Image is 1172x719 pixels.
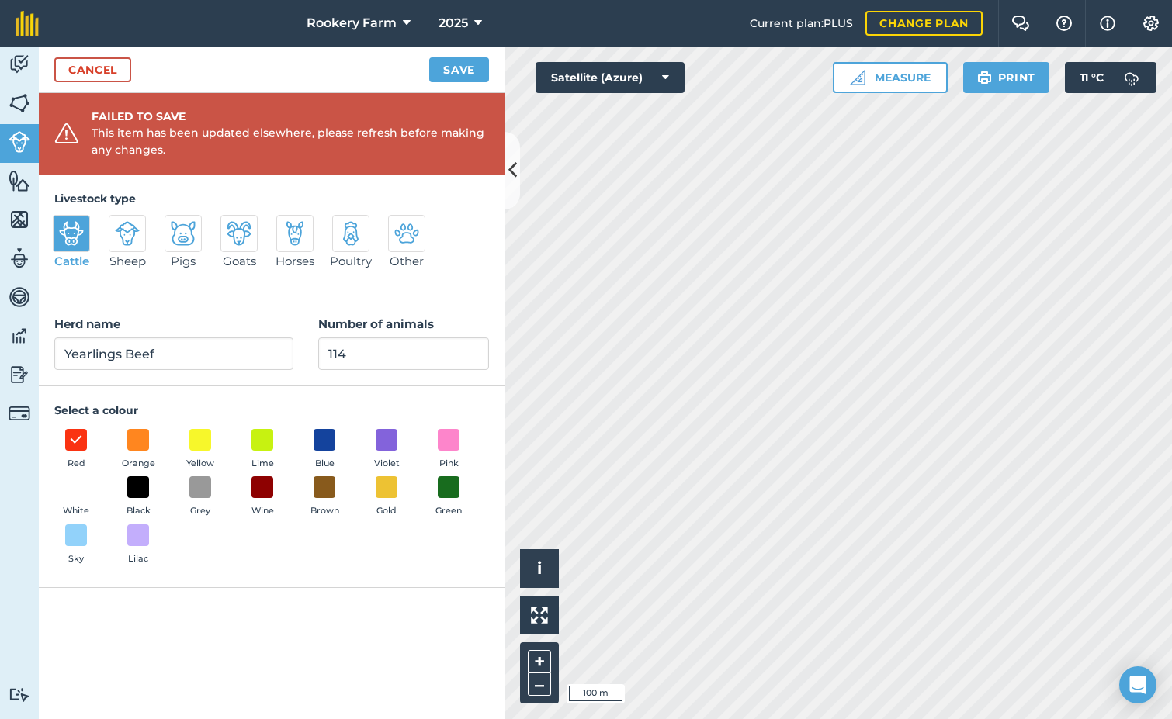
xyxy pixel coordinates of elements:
span: 11 ° C [1080,62,1104,93]
button: Red [54,429,98,471]
button: Orange [116,429,160,471]
strong: Select a colour [54,403,138,417]
button: + [528,650,551,673]
span: Other [390,252,424,271]
span: Cattle [54,252,89,271]
span: Orange [122,457,155,471]
button: White [54,476,98,518]
button: Print [963,62,1050,93]
img: svg+xml;base64,PHN2ZyB4bWxucz0iaHR0cDovL3d3dy53My5vcmcvMjAwMC9zdmciIHdpZHRoPSIxOSIgaGVpZ2h0PSIyNC... [977,68,992,87]
button: Save [429,57,489,82]
img: fieldmargin Logo [16,11,39,36]
button: 11 °C [1065,62,1156,93]
img: svg+xml;base64,PHN2ZyB4bWxucz0iaHR0cDovL3d3dy53My5vcmcvMjAwMC9zdmciIHdpZHRoPSIxNyIgaGVpZ2h0PSIxNy... [1100,14,1115,33]
strong: Herd name [54,316,120,331]
button: Wine [241,476,284,518]
div: This item has been updated elsewhere, please refresh before making any changes. [92,124,489,159]
span: Violet [374,457,400,471]
span: Grey [190,504,210,518]
span: Lime [251,457,274,471]
a: Cancel [54,57,131,82]
button: Yellow [179,429,222,471]
img: svg+xml;base64,PD94bWwgdmVyc2lvbj0iMS4wIiBlbmNvZGluZz0idXRmLTgiPz4KPCEtLSBHZW5lcmF0b3I6IEFkb2JlIE... [171,221,196,246]
span: Rookery Farm [307,14,397,33]
div: Open Intercom Messenger [1119,666,1156,703]
img: A cog icon [1142,16,1160,31]
img: svg+xml;base64,PD94bWwgdmVyc2lvbj0iMS4wIiBlbmNvZGluZz0idXRmLTgiPz4KPCEtLSBHZW5lcmF0b3I6IEFkb2JlIE... [227,221,251,246]
span: Horses [276,252,314,271]
img: svg+xml;base64,PD94bWwgdmVyc2lvbj0iMS4wIiBlbmNvZGluZz0idXRmLTgiPz4KPCEtLSBHZW5lcmF0b3I6IEFkb2JlIE... [9,131,30,153]
a: Change plan [865,11,983,36]
div: Failed to save [92,109,489,124]
span: Sheep [109,252,146,271]
span: Red [68,457,85,471]
button: Violet [365,429,408,471]
span: i [537,558,542,578]
strong: Number of animals [318,316,434,331]
img: svg+xml;base64,PD94bWwgdmVyc2lvbj0iMS4wIiBlbmNvZGluZz0idXRmLTgiPz4KPCEtLSBHZW5lcmF0b3I6IEFkb2JlIE... [1116,62,1147,93]
img: Ruler icon [850,70,865,85]
img: svg+xml;base64,PHN2ZyB4bWxucz0iaHR0cDovL3d3dy53My5vcmcvMjAwMC9zdmciIHdpZHRoPSIxOCIgaGVpZ2h0PSIyNC... [69,430,83,449]
img: svg+xml;base64,PD94bWwgdmVyc2lvbj0iMS4wIiBlbmNvZGluZz0idXRmLTgiPz4KPCEtLSBHZW5lcmF0b3I6IEFkb2JlIE... [9,247,30,270]
button: Grey [179,476,222,518]
button: – [528,673,551,696]
img: svg+xml;base64,PD94bWwgdmVyc2lvbj0iMS4wIiBlbmNvZGluZz0idXRmLTgiPz4KPCEtLSBHZW5lcmF0b3I6IEFkb2JlIE... [9,687,30,702]
span: Pigs [171,252,196,271]
button: i [520,549,559,588]
span: Gold [376,504,397,518]
button: Satellite (Azure) [536,62,685,93]
img: svg+xml;base64,PD94bWwgdmVyc2lvbj0iMS4wIiBlbmNvZGluZz0idXRmLTgiPz4KPCEtLSBHZW5lcmF0b3I6IEFkb2JlIE... [59,221,84,246]
span: Blue [315,457,335,471]
button: Lilac [116,524,160,566]
span: Lilac [128,552,148,566]
button: Blue [303,429,346,471]
h4: Livestock type [54,190,489,207]
span: Brown [310,504,339,518]
button: Measure [833,62,948,93]
img: svg+xml;base64,PD94bWwgdmVyc2lvbj0iMS4wIiBlbmNvZGluZz0idXRmLTgiPz4KPCEtLSBHZW5lcmF0b3I6IEFkb2JlIE... [9,53,30,76]
span: Pink [439,457,459,471]
img: Two speech bubbles overlapping with the left bubble in the forefront [1011,16,1030,31]
img: svg+xml;base64,PD94bWwgdmVyc2lvbj0iMS4wIiBlbmNvZGluZz0idXRmLTgiPz4KPCEtLSBHZW5lcmF0b3I6IEFkb2JlIE... [9,363,30,386]
button: Lime [241,429,284,471]
img: svg+xml;base64,PD94bWwgdmVyc2lvbj0iMS4wIiBlbmNvZGluZz0idXRmLTgiPz4KPCEtLSBHZW5lcmF0b3I6IEFkb2JlIE... [338,221,363,246]
img: svg+xml;base64,PD94bWwgdmVyc2lvbj0iMS4wIiBlbmNvZGluZz0idXRmLTgiPz4KPCEtLSBHZW5lcmF0b3I6IEFkb2JlIE... [283,221,307,246]
span: 2025 [439,14,468,33]
img: svg+xml;base64,PD94bWwgdmVyc2lvbj0iMS4wIiBlbmNvZGluZz0idXRmLTgiPz4KPCEtLSBHZW5lcmF0b3I6IEFkb2JlIE... [115,221,140,246]
img: A question mark icon [1055,16,1073,31]
img: svg+xml;base64,PHN2ZyB4bWxucz0iaHR0cDovL3d3dy53My5vcmcvMjAwMC9zdmciIHdpZHRoPSI1NiIgaGVpZ2h0PSI2MC... [9,169,30,192]
span: Black [127,504,151,518]
img: svg+xml;base64,PD94bWwgdmVyc2lvbj0iMS4wIiBlbmNvZGluZz0idXRmLTgiPz4KPCEtLSBHZW5lcmF0b3I6IEFkb2JlIE... [9,403,30,424]
span: White [63,504,89,518]
span: Yellow [186,457,214,471]
span: Wine [251,504,274,518]
span: Goats [223,252,256,271]
button: Sky [54,524,98,566]
button: Green [427,476,470,518]
span: Green [435,504,462,518]
img: svg+xml;base64,PHN2ZyB4bWxucz0iaHR0cDovL3d3dy53My5vcmcvMjAwMC9zdmciIHdpZHRoPSI1NiIgaGVpZ2h0PSI2MC... [9,208,30,231]
span: Sky [68,552,84,566]
img: svg+xml;base64,PHN2ZyB4bWxucz0iaHR0cDovL3d3dy53My5vcmcvMjAwMC9zdmciIHdpZHRoPSI1NiIgaGVpZ2h0PSI2MC... [9,92,30,115]
button: Pink [427,429,470,471]
img: svg+xml;base64,PD94bWwgdmVyc2lvbj0iMS4wIiBlbmNvZGluZz0idXRmLTgiPz4KPCEtLSBHZW5lcmF0b3I6IEFkb2JlIE... [9,285,30,309]
img: svg+xml;base64,PD94bWwgdmVyc2lvbj0iMS4wIiBlbmNvZGluZz0idXRmLTgiPz4KPCEtLSBHZW5lcmF0b3I6IEFkb2JlIE... [394,221,419,246]
img: svg+xml;base64,PHN2ZyB4bWxucz0iaHR0cDovL3d3dy53My5vcmcvMjAwMC9zdmciIHdpZHRoPSIzMiIgaGVpZ2h0PSIzMC... [54,122,79,145]
button: Black [116,476,160,518]
img: Four arrows, one pointing top left, one top right, one bottom right and the last bottom left [531,607,548,624]
button: Gold [365,476,408,518]
img: svg+xml;base64,PD94bWwgdmVyc2lvbj0iMS4wIiBlbmNvZGluZz0idXRmLTgiPz4KPCEtLSBHZW5lcmF0b3I6IEFkb2JlIE... [9,324,30,347]
button: Brown [303,476,346,518]
span: Current plan : PLUS [750,15,853,32]
span: Poultry [330,252,372,271]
